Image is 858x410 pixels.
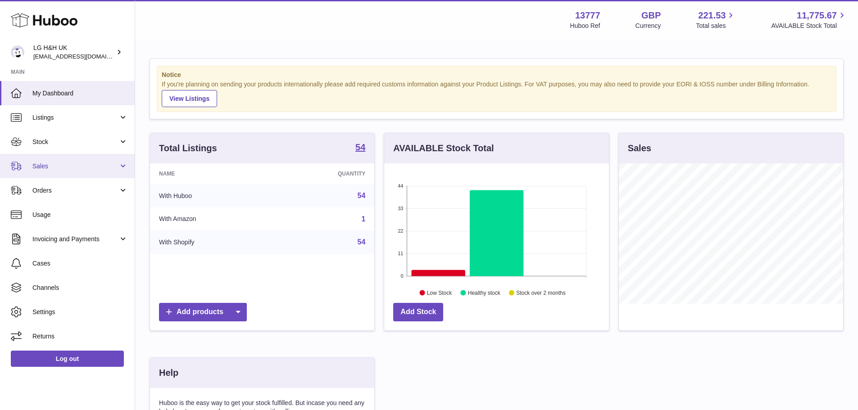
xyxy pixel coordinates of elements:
strong: 13777 [575,9,600,22]
text: Healthy stock [468,289,501,296]
div: LG H&H UK [33,44,114,61]
div: Huboo Ref [570,22,600,30]
text: Low Stock [427,289,452,296]
a: 54 [358,192,366,199]
text: Stock over 2 months [517,289,566,296]
span: Returns [32,332,128,341]
td: With Amazon [150,207,273,231]
a: View Listings [162,90,217,107]
a: Log out [11,351,124,367]
text: 11 [398,251,404,256]
span: Settings [32,308,128,316]
span: 221.53 [698,9,726,22]
img: veechen@lghnh.co.uk [11,45,24,59]
h3: Total Listings [159,142,217,154]
strong: Notice [162,71,831,79]
div: If you're planning on sending your products internationally please add required customs informati... [162,80,831,107]
div: Currency [636,22,661,30]
h3: Sales [628,142,651,154]
h3: Help [159,367,178,379]
h3: AVAILABLE Stock Total [393,142,494,154]
a: Add products [159,303,247,321]
text: 0 [401,273,404,279]
td: With Huboo [150,184,273,207]
a: 11,775.67 AVAILABLE Stock Total [771,9,847,30]
a: Add Stock [393,303,443,321]
span: Channels [32,284,128,292]
th: Quantity [273,163,375,184]
text: 44 [398,183,404,189]
text: 33 [398,206,404,211]
span: Sales [32,162,118,171]
td: With Shopify [150,230,273,254]
span: AVAILABLE Stock Total [771,22,847,30]
span: Listings [32,113,118,122]
span: My Dashboard [32,89,128,98]
a: 54 [355,143,365,153]
span: Usage [32,211,128,219]
a: 54 [358,238,366,246]
a: 1 [361,215,365,223]
span: [EMAIL_ADDRESS][DOMAIN_NAME] [33,53,132,60]
span: 11,775.67 [797,9,837,22]
span: Orders [32,186,118,195]
a: 221.53 Total sales [696,9,736,30]
span: Cases [32,259,128,268]
th: Name [150,163,273,184]
span: Stock [32,138,118,146]
strong: 54 [355,143,365,152]
span: Total sales [696,22,736,30]
text: 22 [398,228,404,234]
strong: GBP [641,9,661,22]
span: Invoicing and Payments [32,235,118,243]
